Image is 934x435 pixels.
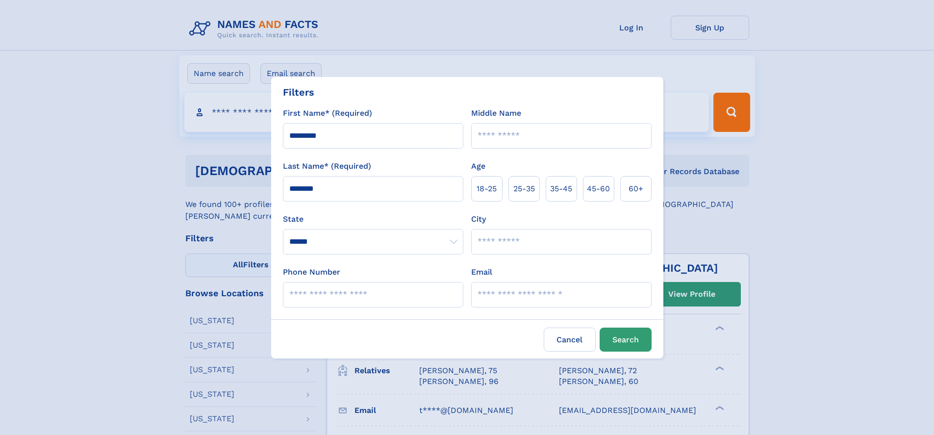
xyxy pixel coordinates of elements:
[600,328,652,352] button: Search
[471,160,485,172] label: Age
[550,183,572,195] span: 35‑45
[283,213,463,225] label: State
[587,183,610,195] span: 45‑60
[283,107,372,119] label: First Name* (Required)
[477,183,497,195] span: 18‑25
[283,266,340,278] label: Phone Number
[471,213,486,225] label: City
[283,85,314,100] div: Filters
[544,328,596,352] label: Cancel
[471,107,521,119] label: Middle Name
[283,160,371,172] label: Last Name* (Required)
[471,266,492,278] label: Email
[513,183,535,195] span: 25‑35
[629,183,643,195] span: 60+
